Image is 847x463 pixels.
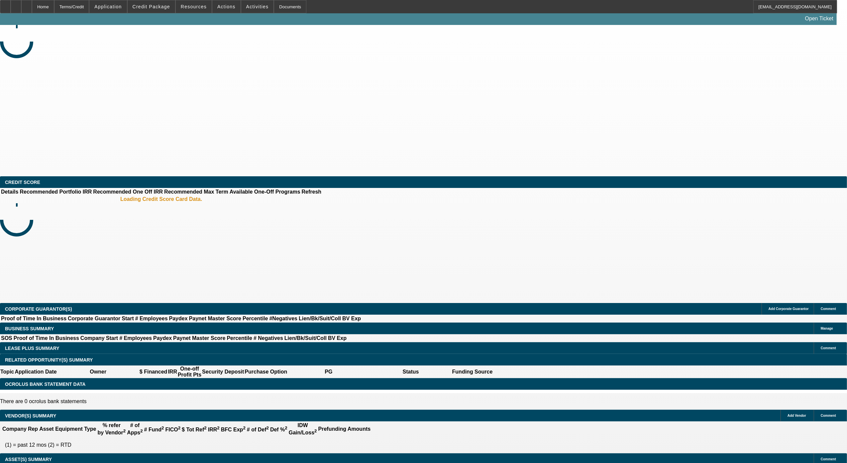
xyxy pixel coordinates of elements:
[241,0,274,13] button: Activities
[769,307,809,311] span: Add Corporate Guarantor
[177,366,202,378] th: One-off Profit Pts
[5,382,85,387] span: OCROLUS BANK STATEMENT DATA
[269,316,298,321] b: #Negatives
[140,428,143,433] sup: 2
[5,357,93,363] span: RELATED OPPORTUNITY(S) SUMMARY
[229,189,301,195] th: Available One-Off Programs
[244,366,287,378] th: Purchase Option
[318,426,371,432] b: Prefunding Amounts
[127,422,143,435] b: # of Apps
[153,335,172,341] b: Paydex
[821,327,833,330] span: Manage
[68,316,120,321] b: Corporate Guarantor
[182,427,207,432] b: $ Tot Ref
[1,315,67,322] th: Proof of Time In Business
[39,426,96,432] b: Asset Equipment Type
[5,457,52,462] span: ASSET(S) SUMMARY
[287,366,370,378] th: PG
[122,316,134,321] b: Start
[821,307,836,311] span: Comment
[135,316,168,321] b: # Employees
[128,0,175,13] button: Credit Package
[93,189,163,195] th: Recommended One Off IRR
[452,366,493,378] th: Funding Source
[285,425,287,430] sup: 2
[5,306,72,312] span: CORPORATE GUARANTOR(S)
[169,316,188,321] b: Paydex
[167,366,177,378] th: IRR
[5,180,40,185] span: CREDIT SCORE
[133,4,170,9] span: Credit Package
[139,366,168,378] th: $ Financed
[221,427,246,432] b: BFC Exp
[164,189,229,195] th: Recommended Max Term
[2,426,27,432] b: Company
[314,428,317,433] sup: 2
[266,425,269,430] sup: 2
[181,4,207,9] span: Resources
[270,427,287,432] b: Def %
[301,189,322,195] th: Refresh
[370,366,452,378] th: Status
[14,366,57,378] th: Application Date
[106,335,118,341] b: Start
[788,414,806,417] span: Add Vendor
[243,316,268,321] b: Percentile
[19,189,92,195] th: Recommended Portfolio IRR
[217,4,236,9] span: Actions
[217,425,219,430] sup: 2
[173,335,225,341] b: Paynet Master Score
[5,346,59,351] span: LEASE PLUS SUMMARY
[342,316,361,321] b: BV Exp
[28,426,38,432] b: Rep
[189,316,241,321] b: Paynet Master Score
[94,4,122,9] span: Application
[247,427,269,432] b: # of Def
[119,335,152,341] b: # Employees
[1,189,19,195] th: Details
[204,425,206,430] sup: 2
[57,366,139,378] th: Owner
[89,0,127,13] button: Application
[328,335,347,341] b: BV Exp
[208,427,220,432] b: IRR
[176,0,212,13] button: Resources
[120,196,202,202] b: Loading Credit Score Card Data.
[80,335,105,341] b: Company
[284,335,327,341] b: Lien/Bk/Suit/Coll
[299,316,341,321] b: Lien/Bk/Suit/Coll
[5,413,56,418] span: VENDOR(S) SUMMARY
[97,422,126,435] b: % refer by Vendor
[821,346,836,350] span: Comment
[254,335,283,341] b: # Negatives
[212,0,241,13] button: Actions
[821,457,836,461] span: Comment
[123,428,126,433] sup: 2
[821,414,836,417] span: Comment
[144,427,164,432] b: # Fund
[243,425,245,430] sup: 2
[202,366,244,378] th: Security Deposit
[5,326,54,331] span: BUSINESS SUMMARY
[13,335,79,342] th: Proof of Time In Business
[178,425,180,430] sup: 2
[161,425,164,430] sup: 2
[5,442,847,448] p: (1) = past 12 mos (2) = RTD
[165,427,181,432] b: FICO
[289,422,317,435] b: IDW Gain/Loss
[246,4,269,9] span: Activities
[802,13,836,24] a: Open Ticket
[1,335,13,342] th: SOS
[227,335,252,341] b: Percentile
